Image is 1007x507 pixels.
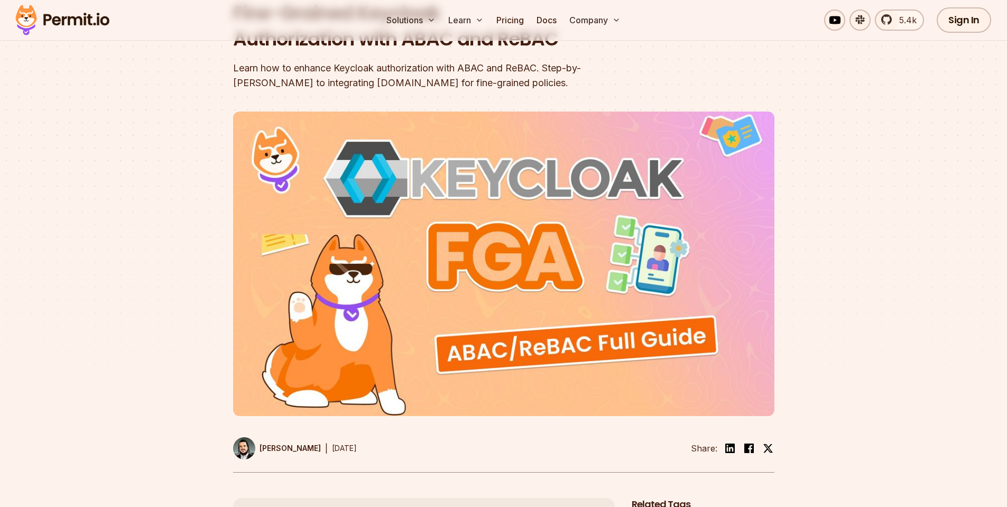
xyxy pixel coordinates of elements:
[233,437,255,459] img: Gabriel L. Manor
[565,10,625,31] button: Company
[691,442,717,455] li: Share:
[325,442,328,455] div: |
[893,14,917,26] span: 5.4k
[875,10,924,31] a: 5.4k
[233,437,321,459] a: [PERSON_NAME]
[532,10,561,31] a: Docs
[724,442,736,455] img: linkedin
[332,444,357,453] time: [DATE]
[743,442,755,455] img: facebook
[763,443,773,454] img: twitter
[260,443,321,454] p: [PERSON_NAME]
[382,10,440,31] button: Solutions
[444,10,488,31] button: Learn
[11,2,114,38] img: Permit logo
[233,61,639,90] div: Learn how to enhance Keycloak authorization with ABAC and ReBAC. Step-by-[PERSON_NAME] to integra...
[937,7,991,33] a: Sign In
[492,10,528,31] a: Pricing
[233,112,774,416] img: Fine-Grained Keycloak Authorization with ABAC and ReBAC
